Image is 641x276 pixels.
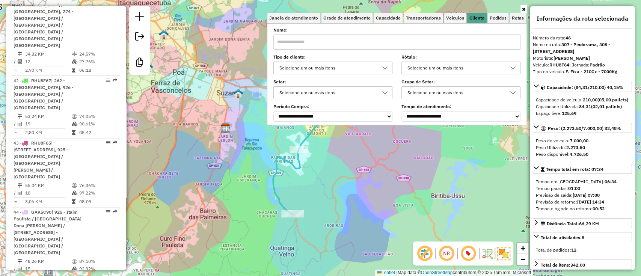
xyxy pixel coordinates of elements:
[533,232,632,242] a: Total de atividades:8
[536,103,629,110] div: Capacidade Utilizada:
[14,58,17,65] td: /
[79,198,117,205] td: 08:09
[79,258,117,265] td: 87,10%
[605,179,617,184] strong: 06:34
[536,144,629,151] div: Peso Utilizado:
[536,110,629,117] div: Espaço livre:
[106,140,110,145] em: Opções
[536,185,629,192] div: Tempo paradas:
[25,58,71,65] td: 12
[568,186,580,191] strong: 01:00
[18,52,22,56] i: Distância Total
[497,247,510,260] img: Exibir/Ocultar setores
[536,151,629,158] div: Peso disponível:
[401,78,520,85] label: Grupo de Setor:
[541,262,585,268] div: Total de itens:
[591,104,622,109] strong: (02,01 pallets)
[577,199,604,205] strong: [DATE] 14:34
[132,9,147,26] a: Nova sessão e pesquisa
[159,30,169,39] img: 631 UDC Light WCL Cidade Kemel
[72,130,75,135] i: Tempo total em rota
[25,265,71,273] td: 15
[437,244,455,262] span: Ocultar NR
[72,199,75,204] i: Tempo total em rota
[566,69,617,74] strong: F. Fixa - 210Cx - 7000Kg
[566,145,585,150] strong: 2.273,50
[546,166,603,172] span: Tempo total em rota: 07:34
[536,97,629,103] div: Capacidade do veículo:
[533,175,632,215] div: Tempo total em rota: 07:34
[533,42,610,54] strong: 307 - Pindorama, 308 - [STREET_ADDRESS]
[593,206,605,211] strong: 00:52
[18,191,22,195] i: Total de Atividades
[459,244,477,262] span: Exibir número da rota
[72,59,77,64] i: % de utilização da cubagem
[269,16,318,20] span: Janela de atendimento
[113,140,117,145] em: Rota exportada
[25,66,71,74] td: 2,90 KM
[79,50,117,58] td: 24,57%
[570,262,585,268] strong: 342,00
[533,55,632,62] div: Motorista:
[582,235,584,240] strong: 8
[541,235,584,240] span: Total de atividades:
[25,189,71,197] td: 18
[14,66,17,74] td: =
[536,247,629,253] div: Total de pedidos:
[533,41,632,55] div: Nome da rota:
[517,243,528,254] a: Zoom in
[406,16,441,20] span: Transportadoras
[25,129,71,136] td: 2,80 KM
[79,189,117,197] td: 97,22%
[72,267,77,271] i: % de utilização da cubagem
[590,62,605,68] strong: Padrão
[533,94,632,120] div: Capacidade: (84,31/210,00) 40,15%
[79,129,117,136] td: 08:42
[44,266,54,276] img: CDD Maua
[79,182,117,189] td: 76,36%
[533,15,632,22] h4: Informações da rota selecionada
[469,16,484,20] span: Cliente
[14,189,17,197] td: /
[405,62,506,74] div: Selecione um ou mais itens
[517,254,528,265] a: Zoom out
[79,120,117,128] td: 90,61%
[273,27,520,33] label: Nome:
[79,66,117,74] td: 06:18
[220,123,230,133] img: CDD Suzano
[377,270,395,275] a: Leaflet
[106,78,110,83] em: Opções
[79,113,117,120] td: 74,05%
[18,59,22,64] i: Total de Atividades
[375,270,533,276] div: Map data © contributors,© 2025 TomTom, Microsoft
[554,55,590,61] strong: [PERSON_NAME]
[14,120,17,128] td: /
[446,16,464,20] span: Veículos
[401,54,520,60] label: Rótulo:
[520,243,525,253] span: +
[14,209,81,255] span: 44 -
[533,134,632,161] div: Peso: (2.273,50/7.000,00) 32,48%
[566,35,571,41] strong: 46
[533,68,632,75] div: Tipo do veículo:
[72,122,77,126] i: % de utilização da cubagem
[421,270,453,275] a: OpenStreetMap
[106,210,110,214] em: Opções
[18,122,22,126] i: Total de Atividades
[401,103,520,110] label: Tempo de atendimento:
[396,270,397,275] span: |
[533,123,632,133] a: Peso: (2.273,50/7.000,00) 32,48%
[536,138,588,143] span: Peso do veículo:
[570,151,588,157] strong: 4.726,50
[273,54,392,60] label: Tipo de cliente:
[520,255,525,264] span: −
[323,16,371,20] span: Grade de atendimento
[72,52,77,56] i: % de utilização do peso
[533,244,632,256] div: Total de atividades:8
[481,247,493,259] img: Fluxo de ruas
[277,87,378,99] div: Selecione um ou mais itens
[31,78,51,83] span: RHU8F67
[562,110,576,116] strong: 125,69
[416,244,434,262] span: Exibir deslocamento
[536,192,629,199] div: Previsão de saída:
